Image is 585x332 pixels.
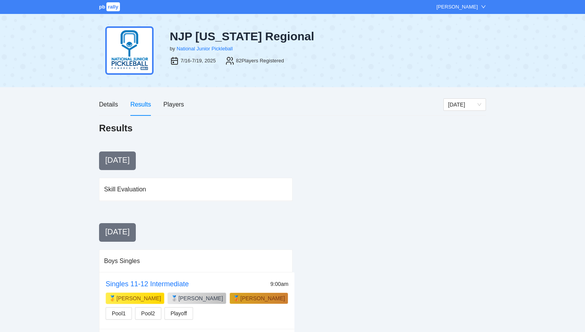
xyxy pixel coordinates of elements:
button: Pool1 [106,307,132,320]
span: down [481,4,486,9]
div: 9:00am [270,280,289,288]
button: Playoff [164,307,193,320]
div: Players [163,100,184,109]
span: [DATE] [105,156,130,164]
div: [PERSON_NAME] [116,294,161,302]
div: NJP [US_STATE] Regional [170,29,351,43]
div: [PERSON_NAME] [436,3,478,11]
a: pbrally [99,4,121,10]
div: 🥈 [171,294,178,302]
div: [PERSON_NAME] [240,294,285,302]
div: [PERSON_NAME] [178,294,223,302]
span: Playoff [171,309,187,318]
div: 🥇 [109,294,116,302]
a: National Junior Pickleball [176,46,233,52]
h1: Results [99,122,133,134]
div: Boys Singles [104,250,287,272]
span: rally [106,2,120,11]
span: pb [99,4,105,10]
span: Pool2 [141,309,155,318]
span: [DATE] [105,227,130,236]
button: Pool2 [135,307,161,320]
div: Skill Evaluation [104,178,287,200]
div: 🥉 [233,294,239,302]
div: by [170,45,175,53]
img: njp-logo2.png [105,26,154,75]
div: Details [99,100,118,109]
div: 7/16-7/19, 2025 [181,57,216,65]
a: Singles 11-12 Intermediate [106,280,189,288]
span: Saturday [448,99,481,110]
div: Results [130,100,151,109]
span: Pool1 [112,309,126,318]
div: 82 Players Registered [236,57,284,65]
